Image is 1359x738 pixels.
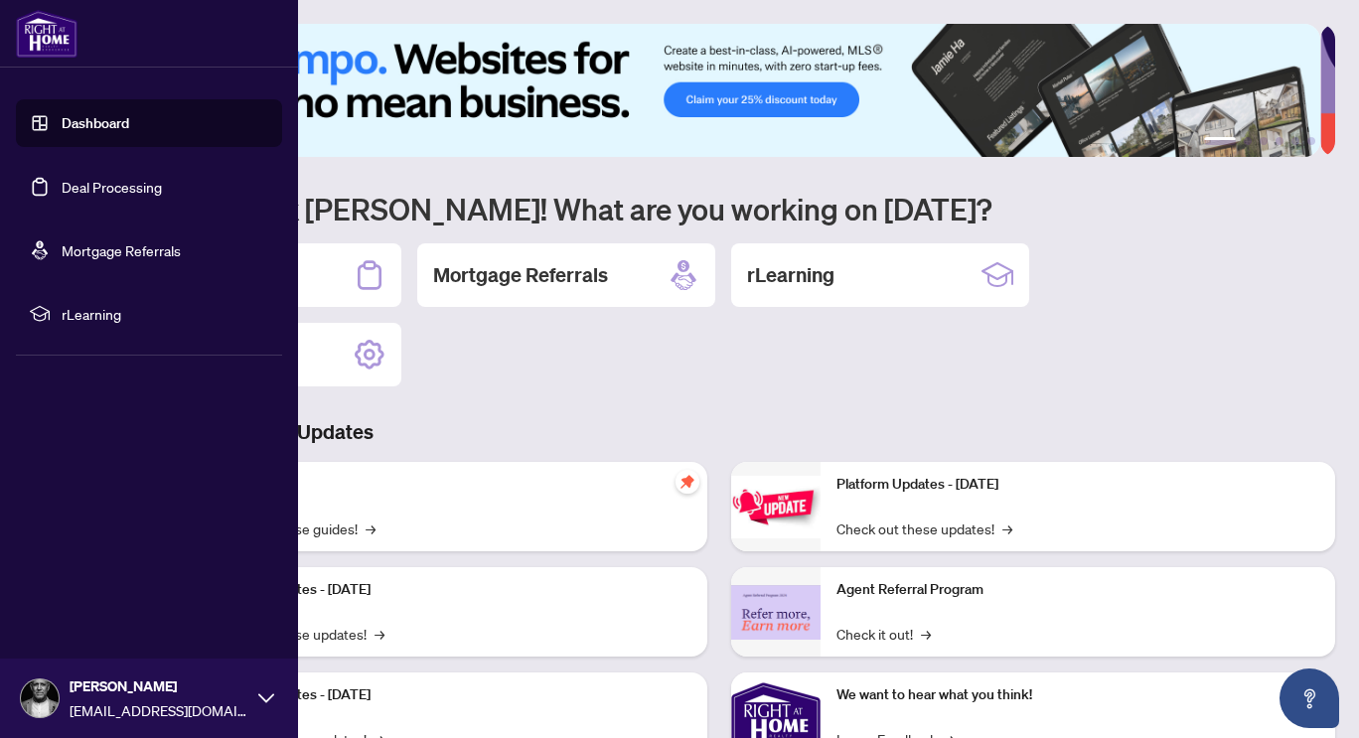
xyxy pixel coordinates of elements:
a: Mortgage Referrals [62,241,181,259]
button: 2 [1244,137,1252,145]
img: Agent Referral Program [731,585,821,640]
p: Agent Referral Program [836,579,1319,601]
h1: Welcome back [PERSON_NAME]! What are you working on [DATE]? [103,190,1335,227]
button: Open asap [1280,668,1339,728]
img: Slide 0 [103,24,1320,157]
span: → [1002,517,1012,539]
h2: rLearning [747,261,834,289]
img: Platform Updates - June 23, 2025 [731,476,821,538]
span: [PERSON_NAME] [70,675,248,697]
button: 6 [1307,137,1315,145]
a: Check it out!→ [836,623,931,645]
a: Deal Processing [62,178,162,196]
img: Profile Icon [21,679,59,717]
button: 5 [1291,137,1299,145]
span: pushpin [676,470,699,494]
span: → [921,623,931,645]
span: → [366,517,376,539]
h3: Brokerage & Industry Updates [103,418,1335,446]
button: 1 [1204,137,1236,145]
img: logo [16,10,77,58]
p: Platform Updates - [DATE] [209,684,691,706]
p: We want to hear what you think! [836,684,1319,706]
button: 3 [1260,137,1268,145]
a: Check out these updates!→ [836,517,1012,539]
span: → [375,623,384,645]
span: [EMAIL_ADDRESS][DOMAIN_NAME] [70,699,248,721]
button: 4 [1276,137,1283,145]
p: Platform Updates - [DATE] [209,579,691,601]
p: Self-Help [209,474,691,496]
a: Dashboard [62,114,129,132]
h2: Mortgage Referrals [433,261,608,289]
p: Platform Updates - [DATE] [836,474,1319,496]
span: rLearning [62,303,268,325]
